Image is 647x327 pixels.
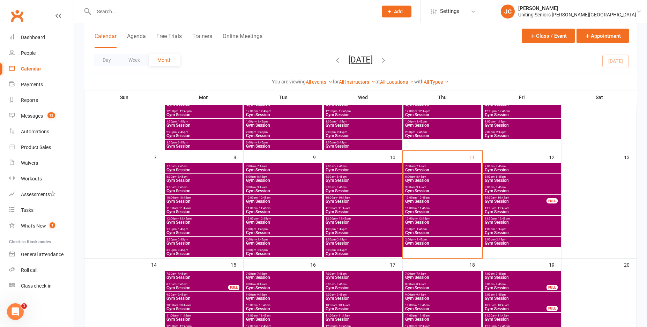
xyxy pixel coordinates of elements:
[246,175,321,178] span: 8:00am
[223,33,262,48] button: Online Meetings
[258,207,270,210] span: - 11:45am
[325,286,400,290] span: Gym Session
[256,228,268,231] span: - 1:45pm
[348,55,373,65] button: [DATE]
[166,110,241,113] span: 12:00pm
[9,77,74,92] a: Payments
[94,54,120,66] button: Day
[166,283,229,286] span: 8:00am
[256,186,267,189] span: - 9:45am
[246,252,321,256] span: Gym Session
[177,228,188,231] span: - 1:45pm
[518,12,636,18] div: Uniting Seniors [PERSON_NAME][GEOGRAPHIC_DATA]
[390,259,402,270] div: 17
[166,238,241,241] span: 2:00pm
[325,207,400,210] span: 11:00am
[405,113,480,117] span: Gym Session
[9,171,74,187] a: Workouts
[405,134,480,138] span: Gym Session
[336,141,347,144] span: - 3:45pm
[127,33,146,48] button: Agenda
[405,272,480,275] span: 7:00am
[246,231,321,235] span: Gym Session
[246,283,321,286] span: 8:00am
[405,189,480,193] span: Gym Session
[325,238,400,241] span: 2:00pm
[21,303,27,309] span: 1
[325,252,400,256] span: Gym Session
[246,123,321,127] span: Gym Session
[405,168,480,172] span: Gym Session
[380,79,414,85] a: All Locations
[156,33,182,48] button: Free Trials
[497,110,510,113] span: - 12:45pm
[176,272,187,275] span: - 7:45am
[166,123,241,127] span: Gym Session
[484,286,547,290] span: Gym Session
[177,131,188,134] span: - 2:45pm
[405,241,480,245] span: Gym Session
[256,141,268,144] span: - 3:45pm
[469,151,482,163] div: 11
[415,120,427,123] span: - 1:45pm
[405,286,480,290] span: Gym Session
[484,217,559,220] span: 12:00pm
[405,220,480,224] span: Gym Session
[166,210,241,214] span: Gym Session
[166,228,241,231] span: 1:00pm
[151,259,164,270] div: 14
[9,187,74,202] a: Assessments
[405,175,480,178] span: 8:00am
[9,278,74,294] a: Class kiosk mode
[246,275,321,280] span: Gym Session
[246,241,321,245] span: Gym Session
[256,175,267,178] span: - 8:45am
[246,220,321,224] span: Gym Session
[164,90,244,105] th: Mon
[256,283,267,286] span: - 8:45am
[325,144,400,148] span: Gym Session
[9,262,74,278] a: Roll call
[231,259,243,270] div: 15
[166,241,241,245] span: Gym Session
[549,259,562,270] div: 19
[325,134,400,138] span: Gym Session
[325,131,400,134] span: 2:00pm
[246,228,321,231] span: 1:00pm
[337,110,351,113] span: - 12:45pm
[177,238,188,241] span: - 2:45pm
[325,283,400,286] span: 8:00am
[256,120,268,123] span: - 1:45pm
[518,5,636,12] div: [PERSON_NAME]
[176,165,187,168] span: - 7:45am
[9,30,74,45] a: Dashboard
[21,207,34,213] div: Tasks
[494,283,506,286] span: - 8:45am
[469,259,482,270] div: 18
[21,192,55,197] div: Assessments
[149,54,180,66] button: Month
[415,165,426,168] span: - 7:45am
[394,9,403,14] span: Add
[256,165,267,168] span: - 7:45am
[390,151,402,163] div: 10
[484,238,559,241] span: 2:00pm
[9,218,74,234] a: What's New1
[246,144,321,148] span: Gym Session
[246,178,321,183] span: Gym Session
[417,217,430,220] span: - 12:45pm
[9,247,74,262] a: General attendance kiosk mode
[256,238,268,241] span: - 2:45pm
[325,275,400,280] span: Gym Session
[166,144,241,148] span: Gym Session
[484,175,559,178] span: 8:00am
[325,231,400,235] span: Gym Session
[415,228,427,231] span: - 1:45pm
[166,113,241,117] span: Gym Session
[176,186,187,189] span: - 9:45am
[178,196,191,199] span: - 10:45am
[415,238,427,241] span: - 2:45pm
[484,228,559,231] span: 1:00pm
[405,231,480,235] span: Gym Session
[440,3,459,19] span: Settings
